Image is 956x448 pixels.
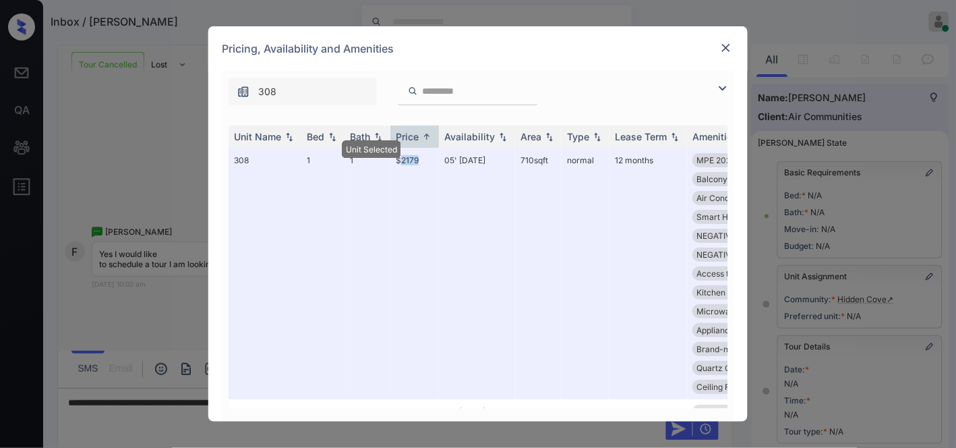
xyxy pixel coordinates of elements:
[562,148,609,399] td: normal
[591,132,604,142] img: sorting
[567,131,589,142] div: Type
[326,132,339,142] img: sorting
[696,344,767,354] span: Brand-new Kitch...
[696,325,761,335] span: Appliances Stai...
[696,231,756,241] span: NEGATIVE View
[696,363,765,373] span: Quartz Countert...
[282,132,296,142] img: sorting
[420,132,434,142] img: sorting
[696,269,763,279] span: Access to Court...
[696,250,767,260] span: NEGATIVE Locati...
[696,193,758,203] span: Air Conditionin...
[439,148,515,399] td: 05' [DATE]
[229,148,301,399] td: 308
[301,148,345,399] td: 1
[668,132,682,142] img: sorting
[715,80,731,96] img: icon-zuma
[234,131,281,142] div: Unit Name
[696,212,771,222] span: Smart Home Door...
[444,131,495,142] div: Availability
[615,131,667,142] div: Lease Term
[609,148,687,399] td: 12 months
[696,174,757,184] span: Balcony Private
[496,132,510,142] img: sorting
[696,155,767,165] span: MPE 2023 Pool F...
[208,26,748,71] div: Pricing, Availability and Amenities
[696,287,767,298] span: Kitchen Upgrade...
[237,85,250,99] img: icon-zuma
[696,407,767,417] span: Kitchen Upgrade...
[371,132,385,142] img: sorting
[692,131,738,142] div: Amenities
[696,382,739,392] span: Ceiling Fan
[307,131,324,142] div: Bed
[696,306,740,316] span: Microwave
[258,84,276,99] span: 308
[520,131,541,142] div: Area
[515,148,562,399] td: 710 sqft
[396,131,419,142] div: Price
[345,148,390,399] td: 1
[543,132,556,142] img: sorting
[408,85,418,97] img: icon-zuma
[390,148,439,399] td: $2179
[350,131,370,142] div: Bath
[719,41,733,55] img: close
